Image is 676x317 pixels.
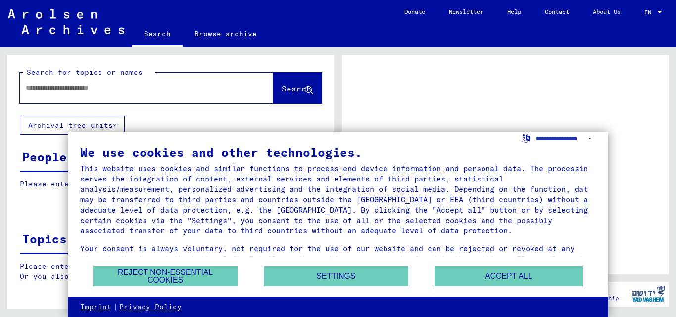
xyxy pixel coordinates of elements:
a: Browse archive [183,22,269,45]
div: This website uses cookies and similar functions to process end device information and personal da... [80,163,596,236]
button: Archival tree units [20,116,125,135]
a: Imprint [80,302,111,312]
a: Privacy Policy [119,302,182,312]
img: Arolsen_neg.svg [8,9,124,34]
button: Accept all [435,266,583,286]
div: We use cookies and other technologies. [80,146,596,158]
mat-label: Search for topics or names [27,68,143,77]
img: yv_logo.png [630,281,667,306]
a: Search [132,22,183,47]
div: Topics [22,230,67,248]
button: Reject non-essential cookies [93,266,238,286]
p: Please enter a search term or set filters to get results. Or you also can browse the manually. [20,261,322,282]
span: EN [644,9,655,16]
button: Settings [264,266,408,286]
div: People [22,148,67,166]
div: Your consent is always voluntary, not required for the use of our website and can be rejected or ... [80,243,596,274]
span: Search [282,84,311,93]
button: Search [273,73,322,103]
p: Please enter a search term or set filters to get results. [20,179,321,189]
